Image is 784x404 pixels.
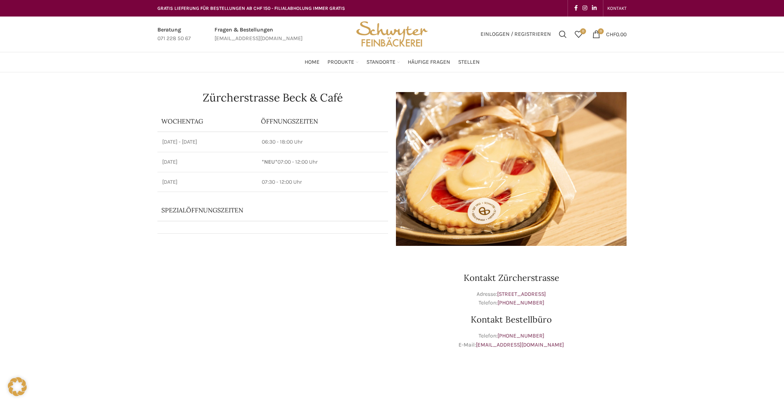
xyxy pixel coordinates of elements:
span: Häufige Fragen [408,59,450,66]
div: Meine Wunschliste [571,26,586,42]
a: Site logo [353,30,431,37]
a: Instagram social link [580,3,590,14]
a: Linkedin social link [590,3,599,14]
a: Produkte [327,54,359,70]
a: [EMAIL_ADDRESS][DOMAIN_NAME] [476,341,564,348]
a: Facebook social link [572,3,580,14]
a: Häufige Fragen [408,54,450,70]
a: Standorte [366,54,400,70]
p: [DATE] [162,178,252,186]
p: [DATE] - [DATE] [162,138,252,146]
a: [STREET_ADDRESS] [497,291,546,297]
p: Spezialöffnungszeiten [161,206,362,214]
p: 07:00 - 12:00 Uhr [262,158,383,166]
a: Stellen [458,54,480,70]
a: Infobox link [214,26,303,43]
span: Stellen [458,59,480,66]
a: Home [305,54,320,70]
span: Standorte [366,59,396,66]
a: [PHONE_NUMBER] [497,299,544,306]
img: Bäckerei Schwyter [353,17,431,52]
a: [PHONE_NUMBER] [497,332,544,339]
a: 0 [571,26,586,42]
h3: Kontakt Bestellbüro [396,315,627,324]
p: Wochentag [161,117,253,125]
div: Main navigation [153,54,631,70]
a: 0 CHF0.00 [588,26,631,42]
span: GRATIS LIEFERUNG FÜR BESTELLUNGEN AB CHF 150 - FILIALABHOLUNG IMMER GRATIS [157,6,345,11]
iframe: schwyter zürcherstrasse 33 [157,254,388,372]
p: 07:30 - 12:00 Uhr [262,178,383,186]
span: Home [305,59,320,66]
a: Einloggen / Registrieren [477,26,555,42]
span: Produkte [327,59,354,66]
p: ÖFFNUNGSZEITEN [261,117,384,125]
p: 06:30 - 18:00 Uhr [262,138,383,146]
a: KONTAKT [607,0,627,16]
p: Adresse: Telefon: [396,290,627,308]
a: Infobox link [157,26,191,43]
a: Suchen [555,26,571,42]
span: Einloggen / Registrieren [481,31,551,37]
p: Telefon: E-Mail: [396,332,627,349]
div: Secondary navigation [603,0,631,16]
p: [DATE] [162,158,252,166]
span: CHF [606,31,616,37]
h1: Zürcherstrasse Beck & Café [157,92,388,103]
h3: Kontakt Zürcherstrasse [396,273,627,282]
span: KONTAKT [607,6,627,11]
span: 0 [580,28,586,34]
span: 0 [598,28,604,34]
bdi: 0.00 [606,31,627,37]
